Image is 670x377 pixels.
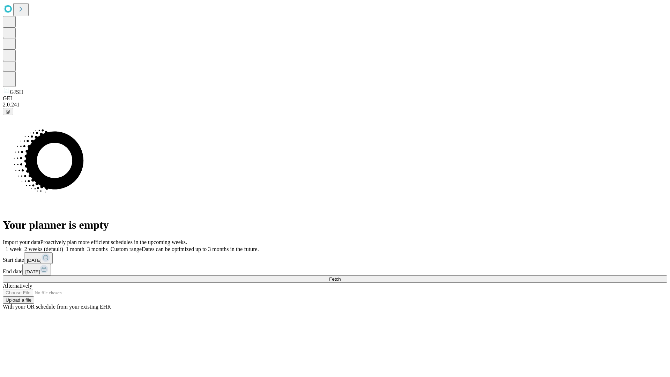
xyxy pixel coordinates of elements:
button: @ [3,108,13,115]
div: 2.0.241 [3,102,667,108]
span: Custom range [111,246,142,252]
div: GEI [3,95,667,102]
span: Alternatively [3,283,32,289]
span: 1 week [6,246,22,252]
span: GJSH [10,89,23,95]
span: [DATE] [25,269,40,274]
button: [DATE] [22,264,51,275]
span: Dates can be optimized up to 3 months in the future. [142,246,259,252]
button: Fetch [3,275,667,283]
span: Import your data [3,239,40,245]
span: [DATE] [27,258,42,263]
div: End date [3,264,667,275]
span: With your OR schedule from your existing EHR [3,304,111,310]
span: 3 months [87,246,108,252]
span: Fetch [329,276,341,282]
button: [DATE] [24,252,53,264]
span: 2 weeks (default) [24,246,63,252]
h1: Your planner is empty [3,219,667,231]
div: Start date [3,252,667,264]
span: Proactively plan more efficient schedules in the upcoming weeks. [40,239,187,245]
button: Upload a file [3,296,34,304]
span: @ [6,109,10,114]
span: 1 month [66,246,84,252]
